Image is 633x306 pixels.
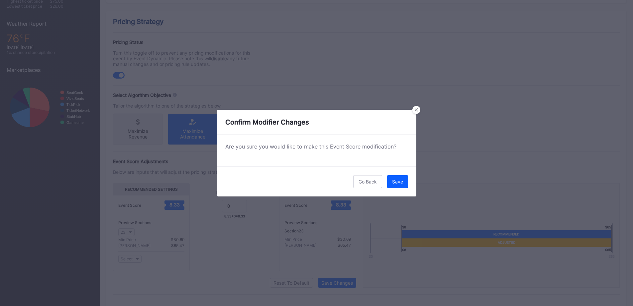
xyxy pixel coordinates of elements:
[392,179,403,184] div: Save
[359,179,377,184] div: Go Back
[353,175,382,188] button: Go Back
[217,110,416,135] div: Confirm Modifier Changes
[225,143,408,150] div: Are you sure you would like to make this Event Score modification?
[387,175,408,188] button: Save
